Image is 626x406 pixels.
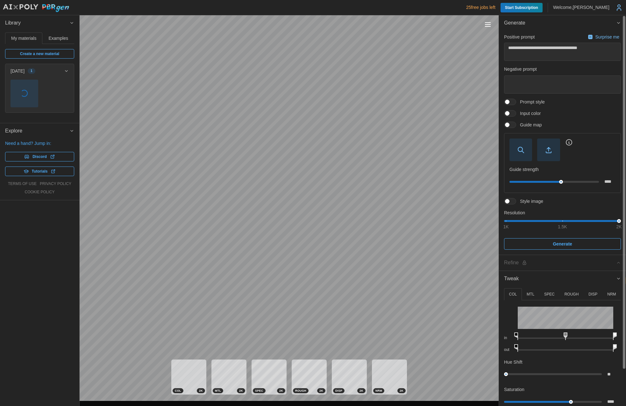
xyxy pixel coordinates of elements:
[5,167,74,176] a: Tutorials
[516,122,542,128] span: Guide map
[11,68,25,74] p: [DATE]
[25,189,54,195] a: cookie policy
[527,292,534,297] p: MTL
[31,68,32,74] span: 1
[504,34,535,40] p: Positive prompt
[279,388,283,393] span: 2 K
[504,238,621,250] button: Generate
[32,167,48,176] span: Tutorials
[501,3,543,12] a: Start Subscription
[359,388,363,393] span: 2 K
[505,3,538,12] span: Start Subscription
[607,292,616,297] p: NRM
[504,359,523,365] p: Hue Shift
[375,388,382,393] span: NRM
[553,4,609,11] p: Welcome, [PERSON_NAME]
[588,292,597,297] p: DISP
[553,239,572,249] span: Generate
[595,34,621,40] p: Surprise me
[3,4,69,12] img: AIxPoly PBRgen
[5,49,74,59] a: Create a new material
[509,292,517,297] p: COL
[516,99,545,105] span: Prompt style
[5,152,74,161] a: Discord
[504,210,621,216] p: Resolution
[255,388,263,393] span: SPEC
[509,166,615,173] p: Guide strength
[32,152,47,161] span: Discord
[504,347,513,353] p: out
[40,181,71,187] a: privacy policy
[5,15,69,31] span: Library
[11,36,36,40] span: My materials
[499,271,626,287] button: Tweak
[586,32,621,41] button: Surprise me
[175,388,181,393] span: COL
[20,49,59,58] span: Create a new material
[499,15,626,31] button: Generate
[516,110,541,117] span: Input color
[504,386,524,393] p: Saturation
[199,388,203,393] span: 2 K
[5,123,69,139] span: Explore
[504,66,621,72] p: Negative prompt
[5,140,74,146] p: Need a hand? Jump in:
[499,255,626,271] button: Refine
[504,15,616,31] span: Generate
[504,335,513,341] p: in
[504,271,616,287] span: Tweak
[483,20,492,29] button: Toggle viewport controls
[504,259,616,267] div: Refine
[215,388,221,393] span: MTL
[319,388,323,393] span: 2 K
[239,388,243,393] span: 2 K
[5,78,74,112] div: [DATE]1
[5,64,74,78] button: [DATE]1
[516,198,543,204] span: Style image
[8,181,37,187] a: terms of use
[49,36,68,40] span: Examples
[466,4,495,11] p: 25 free jobs left
[335,388,342,393] span: DISP
[544,292,555,297] p: SPEC
[565,292,579,297] p: ROUGH
[400,388,403,393] span: 2 K
[499,31,626,255] div: Generate
[295,388,306,393] span: ROUGH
